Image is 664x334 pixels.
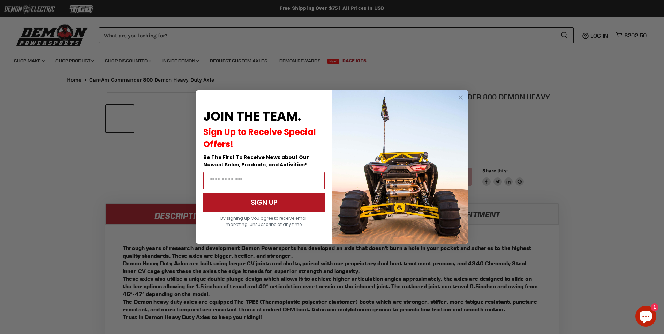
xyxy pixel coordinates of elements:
span: By signing up, you agree to receive email marketing. Unsubscribe at any time. [220,215,308,227]
button: SIGN UP [203,193,325,212]
button: Close dialog [456,93,465,102]
inbox-online-store-chat: Shopify online store chat [633,306,658,328]
span: Be The First To Receive News about Our Newest Sales, Products, and Activities! [203,154,309,168]
input: Email Address [203,172,325,189]
span: Sign Up to Receive Special Offers! [203,126,316,150]
span: JOIN THE TEAM. [203,107,301,125]
img: a9095488-b6e7-41ba-879d-588abfab540b.jpeg [332,90,468,244]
